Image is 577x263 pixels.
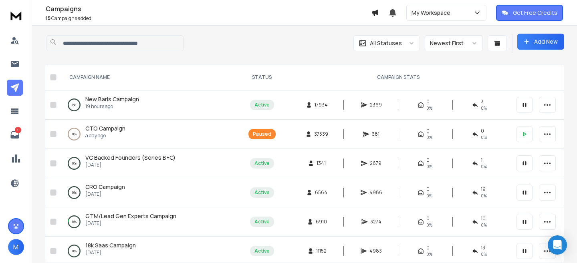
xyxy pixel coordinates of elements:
span: 6564 [315,189,327,196]
p: 1 [15,127,21,133]
div: Active [254,189,270,196]
p: All Statuses [370,39,402,47]
span: 381 [372,131,380,137]
p: [DATE] [85,249,136,256]
span: 37539 [314,131,328,137]
span: 6910 [316,219,327,225]
span: 11152 [316,248,327,254]
p: [DATE] [85,162,176,168]
span: 19 [481,186,486,193]
span: 2679 [370,160,381,167]
p: 0 % [72,189,77,197]
span: 1 [481,157,482,163]
p: 0 % [72,130,77,138]
div: Paused [253,131,271,137]
button: M [8,239,24,255]
span: 0 % [481,163,487,170]
div: Open Intercom Messenger [548,235,567,255]
div: Active [254,160,270,167]
p: [DATE] [85,191,125,197]
span: 0% [426,193,432,199]
img: logo [8,8,24,23]
span: 0 [426,186,430,193]
span: 0 [426,98,430,105]
span: VC Backed Founders (Series B+C) [85,154,176,161]
p: My Workspace [412,9,454,17]
a: CTO Campaign [85,124,125,133]
td: 1%New Baris Campaign19 hours ago [60,90,239,120]
span: 0% [426,251,432,257]
span: 13 [481,245,485,251]
td: 0%CRO Campaign[DATE] [60,178,239,207]
span: 0 [426,157,430,163]
button: Newest First [425,35,483,51]
p: Get Free Credits [513,9,557,17]
a: New Baris Campaign [85,95,139,103]
p: 19 hours ago [85,103,139,110]
p: [DATE] [85,220,176,227]
span: 0 % [481,251,487,257]
span: 0% [426,163,432,170]
p: 1 % [72,101,76,109]
span: 4983 [369,248,382,254]
div: Active [254,219,270,225]
p: 6 % [72,218,77,226]
td: 0%CTO Campaigna day ago [60,120,239,149]
span: 0 [481,128,484,134]
span: 0% [426,105,432,111]
button: Add New [517,34,564,50]
a: CRO Campaign [85,183,125,191]
p: a day ago [85,133,125,139]
th: CAMPAIGN NAME [60,64,239,90]
p: 0 % [72,159,77,167]
span: 0 % [481,134,487,141]
span: 10 [481,215,486,222]
td: 6%GTM/Lead Gen Experts Campaign[DATE] [60,207,239,237]
span: 15 [46,15,50,22]
span: 0% [426,222,432,228]
span: 0 % [481,222,487,228]
h1: Campaigns [46,4,371,14]
a: 18k Saas Campaign [85,241,136,249]
div: Active [254,102,270,108]
button: Get Free Credits [496,5,563,21]
span: 0 [426,215,430,222]
span: 3274 [370,219,381,225]
a: GTM/Lead Gen Experts Campaign [85,212,176,220]
span: 3 [481,98,484,105]
span: 0 % [481,105,487,111]
span: 2369 [370,102,382,108]
span: 4986 [369,189,382,196]
span: 0% [426,134,432,141]
span: 0 % [481,193,487,199]
p: Campaigns added [46,15,371,22]
td: 0%VC Backed Founders (Series B+C)[DATE] [60,149,239,178]
div: Active [254,248,270,254]
a: 1 [7,127,23,143]
span: CTO Campaign [85,124,125,132]
p: 0 % [72,247,77,255]
span: 0 [426,245,430,251]
span: 0 [426,128,430,134]
span: 1341 [317,160,326,167]
th: CAMPAIGN STATS [284,64,512,90]
a: VC Backed Founders (Series B+C) [85,154,176,162]
span: 17934 [315,102,328,108]
th: STATUS [239,64,284,90]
